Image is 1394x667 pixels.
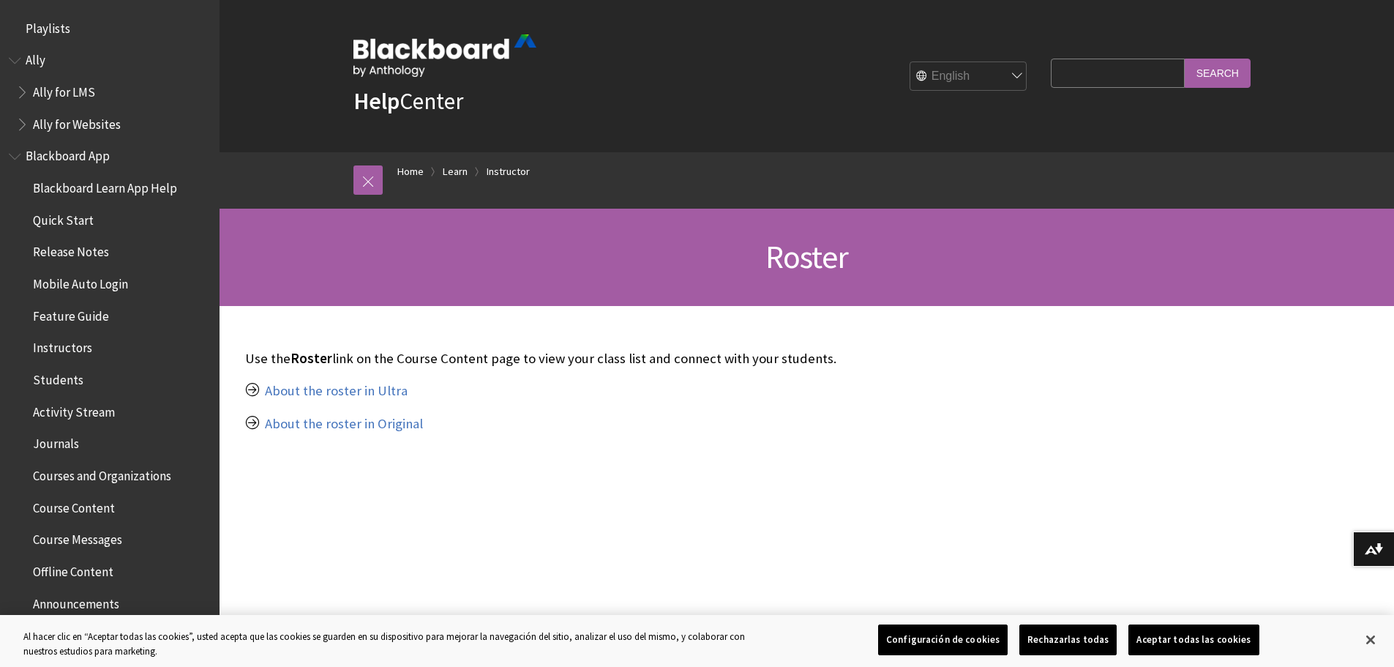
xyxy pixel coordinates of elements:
a: HelpCenter [353,86,463,116]
span: Playlists [26,16,70,36]
a: About the roster in Ultra [265,382,408,400]
button: Configuración de cookies [878,625,1008,655]
span: Blackboard App [26,144,110,164]
button: Aceptar todas las cookies [1128,625,1259,655]
span: Course Messages [33,528,122,548]
select: Site Language Selector [910,62,1027,92]
a: Learn [443,163,468,181]
span: Roster [291,350,332,367]
span: Ally [26,48,45,68]
a: Home [397,163,424,181]
span: Offline Content [33,559,113,579]
button: Cerrar [1354,624,1387,656]
span: Course Content [33,496,115,515]
a: Instructor [487,163,530,181]
span: Announcements [33,592,119,611]
nav: Book outline for Anthology Ally Help [9,48,211,137]
span: Release Notes [33,240,109,260]
strong: Help [353,86,400,116]
p: Use the link on the Course Content page to view your class list and connect with your students. [245,349,1153,368]
input: Search [1185,59,1251,87]
span: Courses and Organizations [33,463,171,483]
span: Ally for Websites [33,112,121,132]
nav: Book outline for Playlists [9,16,211,41]
span: Journals [33,432,79,452]
span: Feature Guide [33,304,109,324]
span: Instructors [33,336,92,356]
span: Mobile Auto Login [33,272,128,291]
span: Roster [765,236,848,277]
span: Students [33,368,83,387]
button: Rechazarlas todas [1019,625,1117,655]
span: Blackboard Learn App Help [33,176,177,195]
img: Blackboard by Anthology [353,34,536,77]
div: Al hacer clic en “Aceptar todas las cookies”, usted acepta que las cookies se guarden en su dispo... [23,630,767,658]
span: Activity Stream [33,400,115,420]
span: Quick Start [33,208,94,228]
a: About the roster in Original [265,415,423,433]
span: Ally for LMS [33,80,95,100]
